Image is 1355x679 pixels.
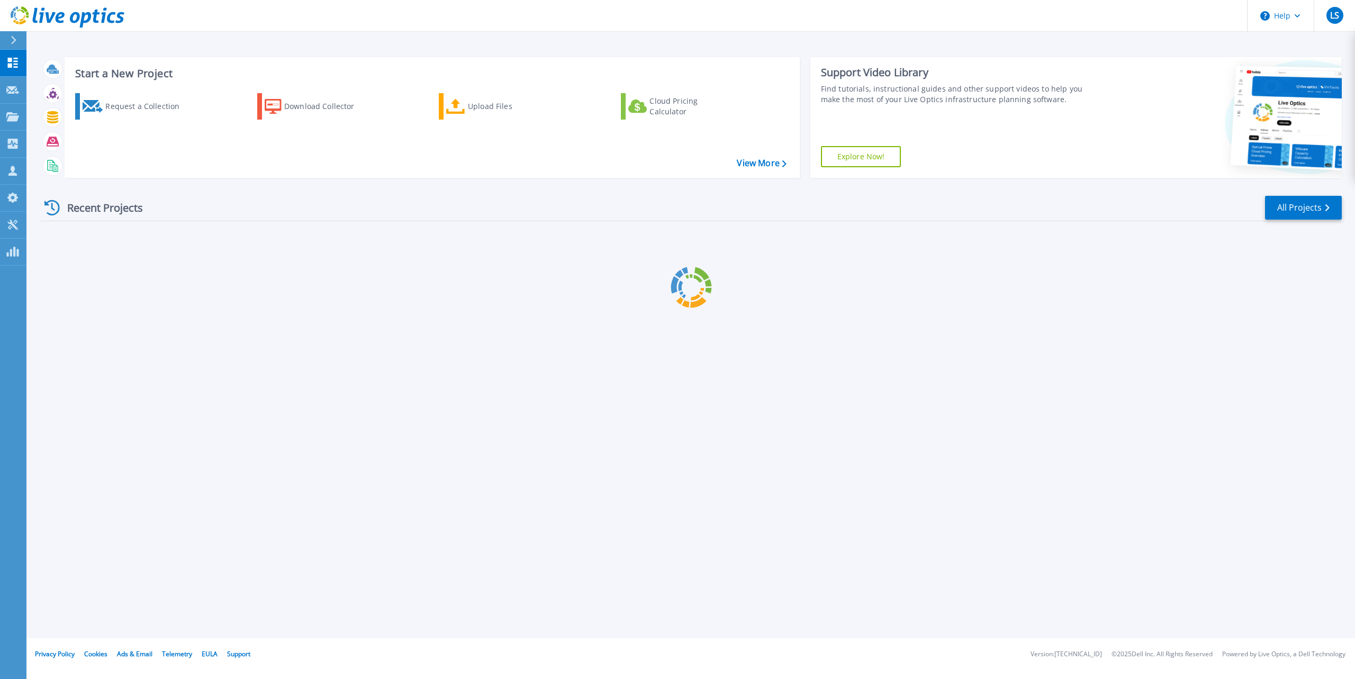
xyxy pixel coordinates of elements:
a: Explore Now! [821,146,901,167]
li: Powered by Live Optics, a Dell Technology [1222,651,1345,658]
a: All Projects [1265,196,1342,220]
div: Find tutorials, instructional guides and other support videos to help you make the most of your L... [821,84,1096,105]
a: Privacy Policy [35,649,75,658]
a: Telemetry [162,649,192,658]
li: Version: [TECHNICAL_ID] [1031,651,1102,658]
a: Upload Files [439,93,557,120]
div: Upload Files [468,96,553,117]
div: Cloud Pricing Calculator [649,96,734,117]
a: Cookies [84,649,107,658]
div: Support Video Library [821,66,1096,79]
div: Download Collector [284,96,369,117]
span: LS [1330,11,1339,20]
a: Support [227,649,250,658]
li: © 2025 Dell Inc. All Rights Reserved [1112,651,1213,658]
a: Request a Collection [75,93,193,120]
a: View More [737,158,786,168]
h3: Start a New Project [75,68,786,79]
div: Recent Projects [41,195,157,221]
a: Cloud Pricing Calculator [621,93,739,120]
a: Ads & Email [117,649,152,658]
div: Request a Collection [105,96,190,117]
a: EULA [202,649,218,658]
a: Download Collector [257,93,375,120]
